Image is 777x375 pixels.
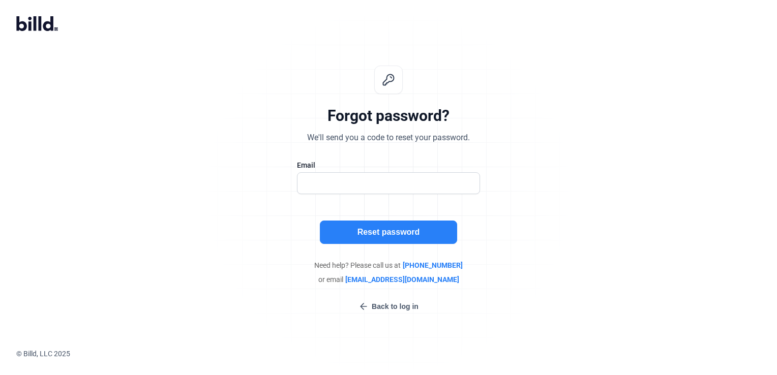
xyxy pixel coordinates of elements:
[320,221,457,244] button: Reset password
[403,260,463,270] span: [PHONE_NUMBER]
[236,260,541,270] div: Need help? Please call us at
[236,274,541,285] div: or email
[16,349,777,359] div: © Billd, LLC 2025
[297,160,480,170] div: Email
[307,132,470,144] div: We'll send you a code to reset your password.
[345,274,459,285] span: [EMAIL_ADDRESS][DOMAIN_NAME]
[355,301,422,312] button: Back to log in
[327,106,450,126] div: Forgot password?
